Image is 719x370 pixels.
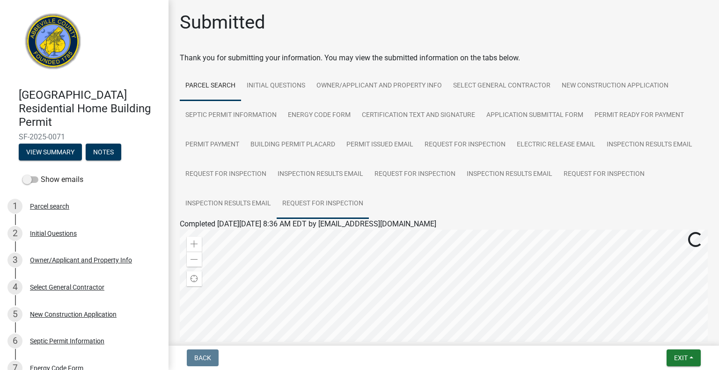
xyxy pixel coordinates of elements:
a: Owner/Applicant and Property Info [311,71,448,101]
label: Show emails [22,174,83,185]
button: Exit [667,349,701,366]
a: Initial Questions [241,71,311,101]
a: Electric Release Email [511,130,601,160]
div: Owner/Applicant and Property Info [30,257,132,263]
div: 1 [7,199,22,214]
a: Request for Inspection [419,130,511,160]
div: 2 [7,226,22,241]
button: Notes [86,144,121,160]
span: Exit [674,354,688,362]
a: Application Submittal Form [481,101,589,131]
div: Find my location [187,271,202,286]
a: Parcel search [180,71,241,101]
a: Inspection Results Email [601,130,698,160]
div: New Construction Application [30,311,117,318]
div: 3 [7,253,22,268]
div: Initial Questions [30,230,77,237]
a: Energy Code Form [282,101,356,131]
div: 5 [7,307,22,322]
h4: [GEOGRAPHIC_DATA] Residential Home Building Permit [19,88,161,129]
a: Certification Text and Signature [356,101,481,131]
a: Request for Inspection [369,160,461,189]
div: Septic Permit Information [30,338,104,344]
a: Inspection Results Email [461,160,558,189]
div: 4 [7,280,22,295]
div: Thank you for submitting your information. You may view the submitted information on the tabs below. [180,52,708,64]
a: Permit Issued Email [341,130,419,160]
div: Select General Contractor [30,284,104,290]
h1: Submitted [180,11,265,34]
button: View Summary [19,144,82,160]
button: Back [187,349,219,366]
a: Permit Payment [180,130,245,160]
a: Permit Ready for Payment [589,101,690,131]
a: Select General Contractor [448,71,556,101]
a: Inspection Results Email [180,189,277,219]
div: Parcel search [30,203,69,210]
a: New Construction Application [556,71,674,101]
img: Abbeville County, South Carolina [19,10,88,79]
a: Inspection Results Email [272,160,369,189]
span: Back [194,354,211,362]
a: Request for Inspection [558,160,650,189]
div: Zoom in [187,237,202,252]
span: Completed [DATE][DATE] 8:36 AM EDT by [EMAIL_ADDRESS][DOMAIN_NAME] [180,219,436,228]
a: Request for Inspection [277,189,369,219]
div: 6 [7,334,22,348]
wm-modal-confirm: Notes [86,149,121,157]
div: Zoom out [187,252,202,267]
wm-modal-confirm: Summary [19,149,82,157]
a: Septic Permit Information [180,101,282,131]
a: Building Permit Placard [245,130,341,160]
a: Request for Inspection [180,160,272,189]
span: SF-2025-0071 [19,132,150,141]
